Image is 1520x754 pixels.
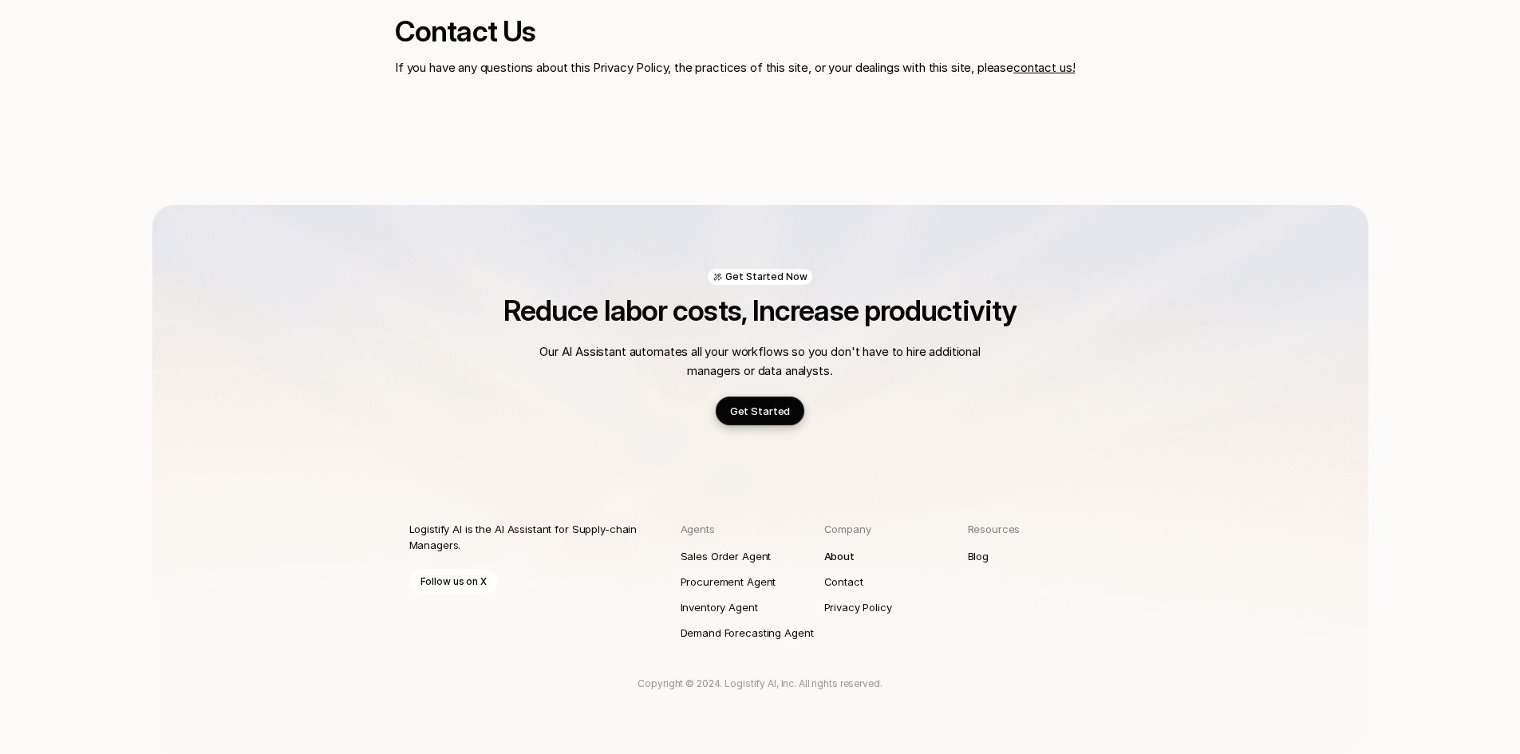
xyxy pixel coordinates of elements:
[824,599,892,615] p: Privacy Policy
[824,543,968,569] a: About
[681,625,814,641] p: Demand Forecasting Agent
[968,548,989,564] p: Blog
[409,294,1111,326] h2: Reduce labor costs, Increase productivity
[409,521,652,553] p: Logistify AI is the AI Assistant for Supply-chain Managers.
[824,569,968,594] a: Contact
[681,569,824,594] a: Procurement Agent
[681,574,776,590] p: Procurement Agent
[681,599,758,615] p: Inventory Agent
[681,548,772,564] p: Sales Order Agent
[824,523,871,535] span: Company
[1013,60,1075,75] a: contact us!
[725,270,807,283] p: Get Started Now
[824,548,855,564] p: About
[395,58,1124,77] p: If you have any questions about this Privacy Policy, the practices of this site, or your dealings...
[730,403,791,419] p: Get Started
[537,342,984,381] p: Our AI Assistant automates all your workflows so you don't have to hire additional managers or da...
[681,620,824,645] a: Demand Forecasting Agent
[681,523,715,535] span: Agents
[681,543,824,569] a: Sales Order Agent
[716,397,805,425] a: Get Started
[968,523,1021,535] span: Resources
[409,569,498,594] a: Follow us on X
[824,574,863,590] p: Contact
[681,594,824,620] a: Inventory Agent
[420,574,487,590] p: Follow us on X
[395,15,1124,47] h2: Contact Us
[638,677,882,689] span: Copyright © 2024. Logistify AI, Inc. All rights reserved.
[824,594,968,620] a: Privacy Policy
[968,543,1111,569] a: Blog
